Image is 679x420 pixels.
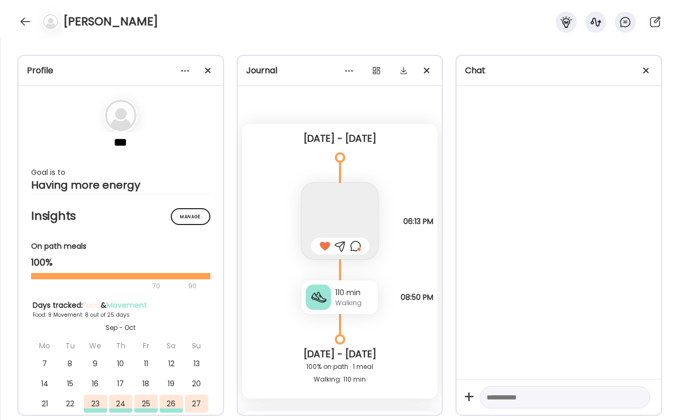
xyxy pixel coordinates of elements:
[33,311,209,319] div: Food: 9 Movement: 8 out of 25 days
[134,395,158,413] div: 25
[246,64,434,77] div: Journal
[59,337,82,355] div: Tu
[33,395,56,413] div: 21
[33,323,209,333] div: Sep - Oct
[33,337,56,355] div: Mo
[109,375,132,393] div: 17
[59,355,82,373] div: 8
[59,395,82,413] div: 22
[84,375,107,393] div: 16
[335,298,374,308] div: Walking
[84,355,107,373] div: 9
[185,395,208,413] div: 27
[33,300,209,311] div: Days tracked: &
[106,300,147,310] span: Movement
[43,14,58,29] img: bg-avatar-default.svg
[105,100,137,131] img: bg-avatar-default.svg
[171,208,210,225] div: Manage
[109,355,132,373] div: 10
[134,337,158,355] div: Fr
[109,395,132,413] div: 24
[31,256,210,269] div: 100%
[33,355,56,373] div: 7
[335,287,374,298] div: 110 min
[401,293,433,301] span: 08:50 PM
[109,337,132,355] div: Th
[84,337,107,355] div: We
[59,375,82,393] div: 15
[250,360,430,386] div: 100% on path · 1 meal Walking: 110 min
[465,64,653,77] div: Chat
[31,166,210,179] div: Goal is to
[250,132,430,145] div: [DATE] - [DATE]
[31,241,210,252] div: On path meals
[160,375,183,393] div: 19
[160,337,183,355] div: Sa
[31,280,185,292] div: 70
[63,13,158,30] h4: [PERSON_NAME]
[134,375,158,393] div: 18
[31,179,210,191] div: Having more energy
[160,395,183,413] div: 26
[403,217,433,226] span: 06:13 PM
[187,280,198,292] div: 90
[33,375,56,393] div: 14
[134,355,158,373] div: 11
[27,64,215,77] div: Profile
[185,355,208,373] div: 13
[185,337,208,355] div: Su
[160,355,183,373] div: 12
[250,348,430,360] div: [DATE] - [DATE]
[31,208,210,224] h2: Insights
[185,375,208,393] div: 20
[83,300,101,310] span: Food
[84,395,107,413] div: 23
